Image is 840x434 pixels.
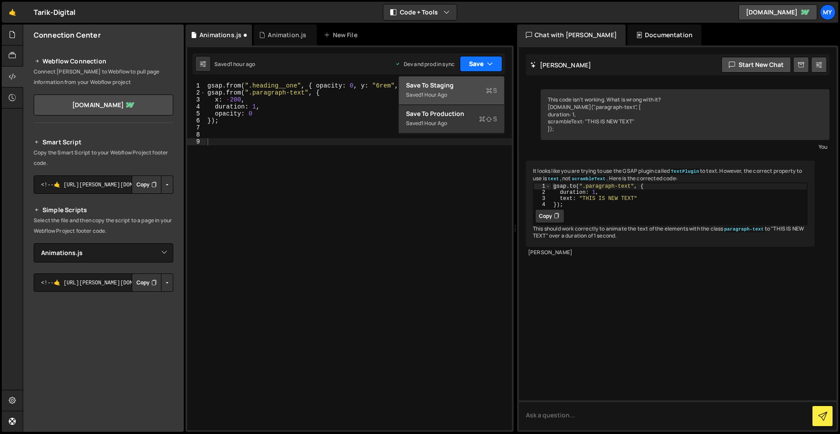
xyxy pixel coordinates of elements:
div: [PERSON_NAME] [528,249,812,256]
div: 4 [187,103,206,110]
div: Animations.js [199,31,241,39]
div: 7 [187,124,206,131]
p: Select the file and then copy the script to a page in your Webflow Project footer code. [34,215,173,236]
iframe: YouTube video player [34,306,174,385]
button: Code + Tools [383,4,457,20]
a: [DOMAIN_NAME] [34,94,173,115]
h2: Simple Scripts [34,205,173,215]
button: Copy [535,209,564,223]
p: Connect [PERSON_NAME] to Webflow to pull page information from your Webflow project [34,66,173,87]
button: Save to StagingS Saved1 hour ago [399,77,504,105]
textarea: <!--🤙 [URL][PERSON_NAME][DOMAIN_NAME]> <script>document.addEventListener("DOMContentLoaded", func... [34,175,173,194]
a: 🤙 [2,2,23,23]
div: 2 [187,89,206,96]
p: Copy the Smart Script to your Webflow Project footer code. [34,147,173,168]
button: Copy [132,175,161,194]
span: S [479,115,497,123]
h2: Webflow Connection [34,56,173,66]
a: My [820,4,836,20]
div: 3 [187,96,206,103]
div: Button group with nested dropdown [132,175,173,194]
div: You [543,142,827,151]
button: Save [460,56,502,72]
div: 1 hour ago [230,60,255,68]
h2: Connection Center [34,30,101,40]
div: 1 [534,183,551,189]
div: Save to Staging [406,81,497,90]
div: Button group with nested dropdown [132,273,173,292]
div: Tarik-Digital [34,7,75,17]
h2: [PERSON_NAME] [530,61,591,69]
div: Dev and prod in sync [395,60,455,68]
div: Documentation [627,24,701,45]
div: 2 [534,189,551,196]
div: Animation.js [268,31,306,39]
div: 1 [187,82,206,89]
button: Copy [132,273,161,292]
a: [DOMAIN_NAME] [738,4,817,20]
div: 8 [187,131,206,138]
div: Save to Production [406,109,497,118]
div: 1 hour ago [421,119,447,127]
div: 9 [187,138,206,145]
code: paragraph-text [723,226,764,232]
div: Chat with [PERSON_NAME] [517,24,626,45]
textarea: <!--🤙 [URL][PERSON_NAME][DOMAIN_NAME]> <script>document.addEventListener("DOMContentLoaded", func... [34,273,173,292]
div: 1 hour ago [421,91,447,98]
div: It looks like you are trying to use the GSAP plugin called to text. However, the correct property... [526,161,815,247]
code: text [547,176,560,182]
div: 3 [534,196,551,202]
code: scrambleText [571,176,607,182]
button: Save to ProductionS Saved1 hour ago [399,105,504,133]
div: Saved [406,118,497,129]
h2: Smart Script [34,137,173,147]
span: S [486,86,497,95]
div: Saved [214,60,255,68]
div: 6 [187,117,206,124]
code: TextPlugin [670,168,700,175]
div: 5 [187,110,206,117]
div: This code isn't working. What is wrong with it? [DOMAIN_NAME](".paragraph-text", { duration: 1, s... [541,89,829,140]
button: Start new chat [721,57,791,73]
div: Saved [406,90,497,100]
div: New File [324,31,360,39]
div: 4 [534,202,551,208]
